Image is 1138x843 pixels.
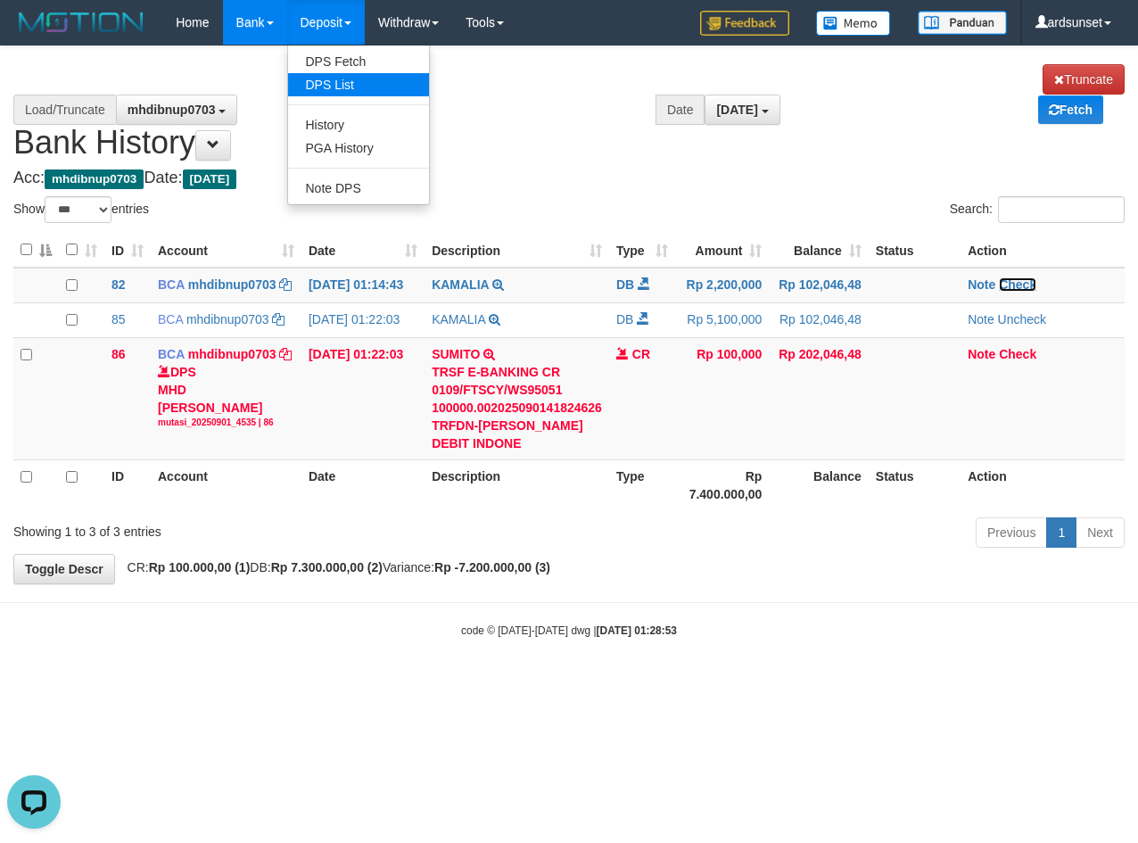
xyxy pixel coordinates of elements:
th: Status [869,459,961,510]
div: mutasi_20250901_4535 | 86 [158,417,294,429]
th: Rp 7.400.000,00 [675,459,770,510]
th: : activate to sort column descending [13,233,59,268]
td: Rp 202,046,48 [769,337,868,459]
a: Copy mhdibnup0703 to clipboard [272,312,284,326]
a: KAMALIA [432,312,485,326]
a: PGA History [288,136,429,160]
th: : activate to sort column ascending [59,233,104,268]
img: Feedback.jpg [700,11,789,36]
a: Copy mhdibnup0703 to clipboard [279,277,292,292]
a: 1 [1046,517,1076,548]
a: Note [968,277,995,292]
a: Fetch [1038,95,1103,124]
img: panduan.png [918,11,1007,35]
span: CR [632,347,650,361]
a: Previous [976,517,1047,548]
td: Rp 102,046,48 [769,302,868,337]
button: Open LiveChat chat widget [7,7,61,61]
a: Next [1076,517,1125,548]
span: [DATE] [183,169,237,189]
a: KAMALIA [432,277,489,292]
img: MOTION_logo.png [13,9,149,36]
td: Rp 5,100,000 [675,302,770,337]
a: Copy mhdibnup0703 to clipboard [279,347,292,361]
th: Amount: activate to sort column ascending [675,233,770,268]
a: Note [968,312,994,326]
td: Rp 102,046,48 [769,268,868,303]
span: BCA [158,277,185,292]
input: Search: [998,196,1125,223]
strong: Rp 7.300.000,00 (2) [271,560,383,574]
span: DB [616,277,634,292]
a: mhdibnup0703 [188,347,276,361]
th: Description [425,459,609,510]
td: [DATE] 01:14:43 [301,268,425,303]
strong: Rp -7.200.000,00 (3) [434,560,550,574]
th: Date [301,459,425,510]
a: History [288,113,429,136]
a: Check [999,277,1036,292]
th: Status [869,233,961,268]
span: [DATE] [716,103,757,117]
img: Button%20Memo.svg [816,11,891,36]
td: Rp 100,000 [675,337,770,459]
div: Showing 1 to 3 of 3 entries [13,516,461,541]
span: 82 [111,277,126,292]
td: Rp 2,200,000 [675,268,770,303]
span: BCA [158,347,185,361]
span: 85 [111,312,126,326]
a: Note DPS [288,177,429,200]
span: mhdibnup0703 [128,103,216,117]
span: BCA [158,312,183,326]
button: mhdibnup0703 [116,95,238,125]
th: Balance: activate to sort column ascending [769,233,868,268]
strong: [DATE] 01:28:53 [597,624,677,637]
strong: Rp 100.000,00 (1) [149,560,251,574]
a: mhdibnup0703 [188,277,276,292]
a: Uncheck [998,312,1046,326]
span: DB [616,312,633,326]
select: Showentries [45,196,111,223]
h4: Acc: Date: [13,169,1125,187]
div: DPS MHD [PERSON_NAME] [158,363,294,429]
a: Check [999,347,1036,361]
h1: Bank History [13,64,1125,161]
a: SUMITO [432,347,480,361]
th: Description: activate to sort column ascending [425,233,609,268]
span: mhdibnup0703 [45,169,144,189]
div: Date [656,95,705,125]
th: Action [961,233,1125,268]
th: Type [609,459,675,510]
span: 86 [111,347,126,361]
label: Search: [950,196,1125,223]
div: TRSF E-BANKING CR 0109/FTSCY/WS95051 100000.002025090141824626 TRFDN-[PERSON_NAME] DEBIT INDONE [432,363,602,452]
th: ID [104,459,151,510]
label: Show entries [13,196,149,223]
a: Truncate [1043,64,1125,95]
a: Note [968,347,995,361]
td: [DATE] 01:22:03 [301,302,425,337]
small: code © [DATE]-[DATE] dwg | [461,624,677,637]
button: [DATE] [705,95,779,125]
th: Type: activate to sort column ascending [609,233,675,268]
a: mhdibnup0703 [186,312,269,326]
th: ID: activate to sort column ascending [104,233,151,268]
th: Date: activate to sort column ascending [301,233,425,268]
th: Balance [769,459,868,510]
th: Action [961,459,1125,510]
a: Toggle Descr [13,554,115,584]
td: [DATE] 01:22:03 [301,337,425,459]
span: CR: DB: Variance: [119,560,550,574]
th: Account: activate to sort column ascending [151,233,301,268]
th: Account [151,459,301,510]
a: DPS Fetch [288,50,429,73]
div: Load/Truncate [13,95,116,125]
a: DPS List [288,73,429,96]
